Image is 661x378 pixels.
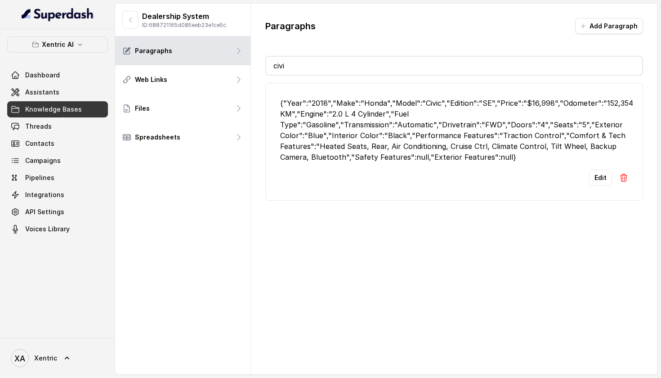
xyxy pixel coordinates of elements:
p: Files [135,104,150,113]
span: Assistants [25,88,59,97]
p: Web Links [135,75,167,84]
a: Dashboard [7,67,108,83]
a: Threads [7,118,108,135]
div: {"Year":"2018","Make":"Honda","Model":"Civic","Edition":"SE","Price":"$16,998","Odometer":"152,35... [280,98,629,162]
span: Dashboard [25,71,60,80]
span: API Settings [25,207,64,216]
button: Edit [589,170,612,186]
a: Pipelines [7,170,108,186]
a: Campaigns [7,153,108,169]
input: Search for the exact phrases you have in your documents [266,57,643,75]
span: Xentric [34,354,57,363]
span: Threads [25,122,52,131]
p: Xentric AI [42,39,74,50]
a: Assistants [7,84,108,100]
span: Contacts [25,139,54,148]
p: Dealership System [142,11,226,22]
p: Paragraphs [135,46,172,55]
a: Xentric [7,346,108,371]
span: Pipelines [25,173,54,182]
img: light.svg [22,7,94,22]
text: XA [14,354,25,363]
p: ID: 688721165d085eeb23e1ce5c [142,22,226,29]
a: Knowledge Bases [7,101,108,117]
a: Voices Library [7,221,108,237]
button: Xentric AI [7,36,108,53]
img: Delete [619,173,628,182]
span: Voices Library [25,225,70,234]
a: Contacts [7,135,108,152]
span: Campaigns [25,156,61,165]
span: Integrations [25,190,64,199]
p: Paragraphs [265,20,316,32]
button: Add Paragraph [575,18,643,34]
span: Knowledge Bases [25,105,82,114]
p: Spreadsheets [135,133,180,142]
a: API Settings [7,204,108,220]
a: Integrations [7,187,108,203]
